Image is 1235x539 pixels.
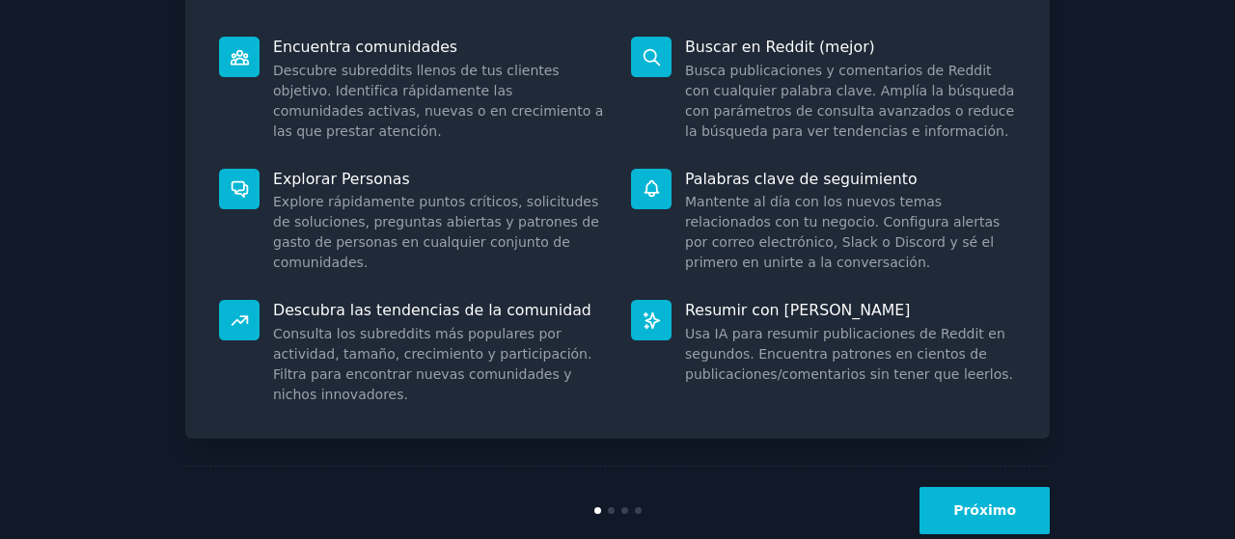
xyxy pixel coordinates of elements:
[685,63,1014,139] font: Busca publicaciones y comentarios de Reddit con cualquier palabra clave. Amplía la búsqueda con p...
[273,194,599,270] font: Explore rápidamente puntos críticos, solicitudes de soluciones, preguntas abiertas y patrones de ...
[273,63,603,139] font: Descubre subreddits llenos de tus clientes objetivo. Identifica rápidamente las comunidades activ...
[273,38,457,56] font: Encuentra comunidades
[685,170,918,188] font: Palabras clave de seguimiento
[273,301,591,319] font: Descubra las tendencias de la comunidad
[685,326,1013,382] font: Usa IA para resumir publicaciones de Reddit en segundos. Encuentra patrones en cientos de publica...
[919,487,1050,534] button: Próximo
[273,326,591,402] font: Consulta los subreddits más populares por actividad, tamaño, crecimiento y participación. Filtra ...
[953,502,1016,518] font: Próximo
[685,194,1000,270] font: Mantente al día con los nuevos temas relacionados con tu negocio. Configura alertas por correo el...
[273,170,410,188] font: Explorar Personas
[685,38,875,56] font: Buscar en Reddit (mejor)
[685,301,910,319] font: Resumir con [PERSON_NAME]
